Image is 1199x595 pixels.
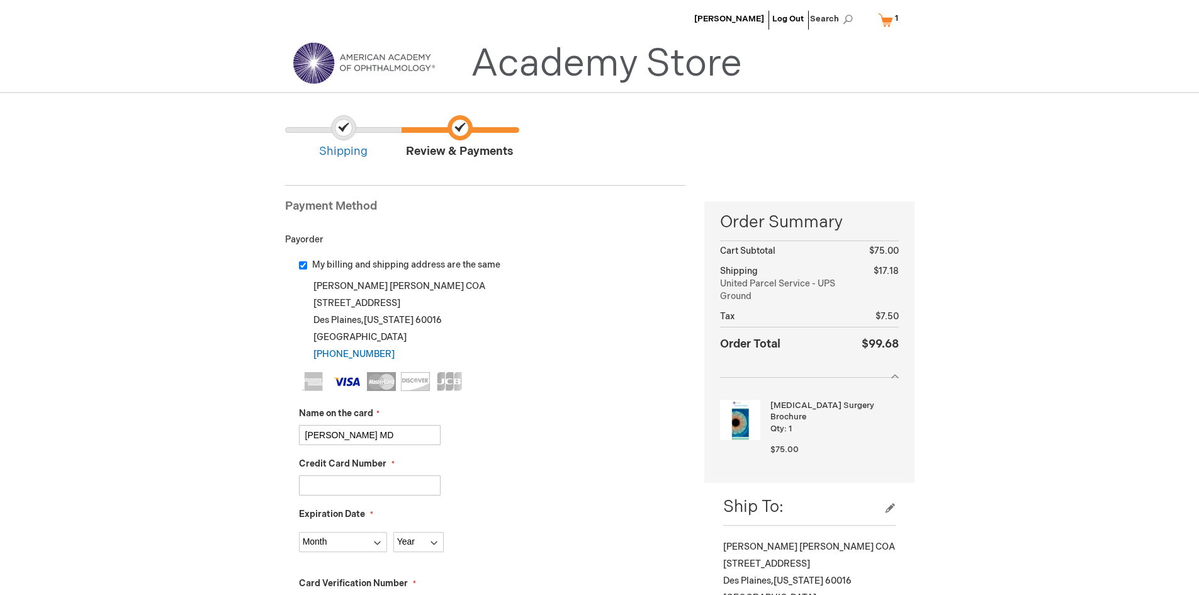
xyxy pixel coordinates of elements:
[862,337,899,351] span: $99.68
[875,311,899,322] span: $7.50
[313,349,395,360] a: [PHONE_NUMBER]
[770,424,784,434] span: Qty
[299,278,686,363] div: [PERSON_NAME] [PERSON_NAME] COA [STREET_ADDRESS] Des Plaines , 60016 [GEOGRAPHIC_DATA]
[435,372,464,391] img: JCB
[285,115,402,160] span: Shipping
[299,458,386,469] span: Credit Card Number
[895,13,898,23] span: 1
[770,400,895,423] strong: [MEDICAL_DATA] Surgery Brochure
[285,198,686,221] div: Payment Method
[874,266,899,276] span: $17.18
[789,424,792,434] span: 1
[367,372,396,391] img: MasterCard
[299,509,365,519] span: Expiration Date
[869,246,899,256] span: $75.00
[364,315,414,326] span: [US_STATE]
[774,575,823,586] span: [US_STATE]
[312,259,500,270] span: My billing and shipping address are the same
[694,14,764,24] a: [PERSON_NAME]
[720,266,758,276] span: Shipping
[723,497,784,517] span: Ship To:
[402,115,518,160] span: Review & Payments
[720,334,780,353] strong: Order Total
[333,372,362,391] img: Visa
[720,307,860,327] th: Tax
[285,234,324,245] span: Payorder
[720,241,860,262] th: Cart Subtotal
[299,475,441,496] input: Credit Card Number
[401,372,430,391] img: Discover
[720,400,760,440] img: Vitrectomy Surgery Brochure
[810,6,858,31] span: Search
[772,14,804,24] a: Log Out
[299,578,408,589] span: Card Verification Number
[875,9,906,31] a: 1
[720,211,898,241] span: Order Summary
[471,42,742,87] a: Academy Store
[299,372,328,391] img: American Express
[770,445,799,455] span: $75.00
[299,408,373,419] span: Name on the card
[720,278,860,303] span: United Parcel Service - UPS Ground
